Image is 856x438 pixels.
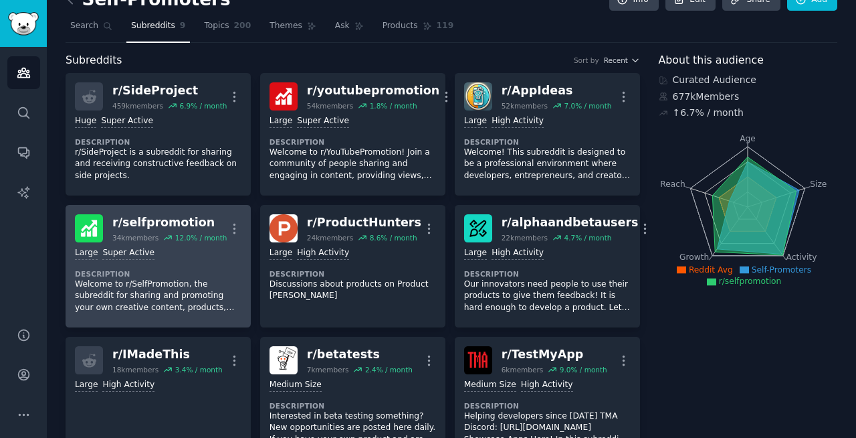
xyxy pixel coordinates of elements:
[307,82,439,99] div: r/ youtubepromotion
[260,73,445,196] a: youtubepromotionr/youtubepromotion54kmembers1.8% / monthLargeSuper ActiveDescriptionWelcome to r/...
[270,137,436,147] dt: Description
[260,205,445,327] a: ProductHuntersr/ProductHunters24kmembers8.6% / monthLargeHigh ActivityDescriptionDiscussions abou...
[297,247,349,260] div: High Activity
[307,233,353,242] div: 24k members
[70,20,98,32] span: Search
[574,56,599,65] div: Sort by
[786,252,817,262] tspan: Activity
[455,73,640,196] a: AppIdeasr/AppIdeas52kmembers7.0% / monthLargeHigh ActivityDescriptionWelcome! This subreddit is d...
[383,20,418,32] span: Products
[659,90,838,104] div: 677k Members
[521,379,573,392] div: High Activity
[365,365,413,374] div: 2.4 % / month
[112,101,163,111] div: 459k members
[564,233,611,242] div: 4.7 % / month
[297,115,349,128] div: Super Active
[265,15,321,43] a: Themes
[464,401,631,411] dt: Description
[75,379,98,392] div: Large
[8,12,39,35] img: GummySearch logo
[179,101,227,111] div: 6.9 % / month
[126,15,190,43] a: Subreddits9
[502,214,639,231] div: r/ alphaandbetausers
[502,233,548,242] div: 22k members
[464,379,516,392] div: Medium Size
[679,252,709,262] tspan: Growth
[66,15,117,43] a: Search
[307,365,349,374] div: 7k members
[810,179,827,188] tspan: Size
[437,20,454,32] span: 119
[270,401,436,411] dt: Description
[270,279,436,302] p: Discussions about products on Product [PERSON_NAME]
[175,365,223,374] div: 3.4 % / month
[112,346,223,363] div: r/ IMadeThis
[660,179,685,188] tspan: Reach
[75,115,96,128] div: Huge
[102,247,154,260] div: Super Active
[659,52,764,69] span: About this audience
[502,346,607,363] div: r/ TestMyApp
[270,115,292,128] div: Large
[270,214,298,242] img: ProductHunters
[180,20,186,32] span: 9
[270,82,298,111] img: youtubepromotion
[604,56,628,65] span: Recent
[131,20,175,32] span: Subreddits
[604,56,640,65] button: Recent
[464,147,631,182] p: Welcome! This subreddit is designed to be a professional environment where developers, entreprene...
[112,233,158,242] div: 34k members
[75,279,241,314] p: Welcome to r/SelfPromotion, the subreddit for sharing and promoting your own creative content, pr...
[175,233,227,242] div: 12.0 % / month
[464,214,492,242] img: alphaandbetausers
[689,265,733,275] span: Reddit Avg
[102,379,154,392] div: High Activity
[719,277,782,286] span: r/selfpromotion
[370,101,417,111] div: 1.8 % / month
[464,279,631,314] p: Our innovators need people to use their products to give them feedback! It is hard enough to deve...
[464,346,492,374] img: TestMyApp
[564,101,611,111] div: 7.0 % / month
[464,269,631,279] dt: Description
[492,115,544,128] div: High Activity
[75,247,98,260] div: Large
[75,137,241,147] dt: Description
[307,101,353,111] div: 54k members
[75,147,241,182] p: r/SideProject is a subreddit for sharing and receiving constructive feedback on side projects.
[270,379,322,392] div: Medium Size
[112,214,227,231] div: r/ selfpromotion
[112,82,227,99] div: r/ SideProject
[502,365,544,374] div: 6k members
[75,269,241,279] dt: Description
[378,15,458,43] a: Products119
[492,247,544,260] div: High Activity
[270,247,292,260] div: Large
[464,115,487,128] div: Large
[330,15,368,43] a: Ask
[307,214,421,231] div: r/ ProductHunters
[66,52,122,69] span: Subreddits
[101,115,153,128] div: Super Active
[270,346,298,374] img: betatests
[335,20,350,32] span: Ask
[66,73,251,196] a: r/SideProject459kmembers6.9% / monthHugeSuper ActiveDescriptionr/SideProject is a subreddit for s...
[66,205,251,327] a: selfpromotionr/selfpromotion34kmembers12.0% / monthLargeSuper ActiveDescriptionWelcome to r/SelfP...
[560,365,607,374] div: 9.0 % / month
[270,147,436,182] p: Welcome to r/YouTubePromotion! Join a community of people sharing and engaging in content, provid...
[270,269,436,279] dt: Description
[673,106,744,120] div: ↑ 6.7 % / month
[464,137,631,147] dt: Description
[75,214,103,242] img: selfpromotion
[204,20,229,32] span: Topics
[270,20,302,32] span: Themes
[740,134,756,143] tspan: Age
[464,82,492,111] img: AppIdeas
[502,101,548,111] div: 52k members
[307,346,413,363] div: r/ betatests
[234,20,251,32] span: 200
[112,365,158,374] div: 18k members
[464,247,487,260] div: Large
[199,15,255,43] a: Topics200
[455,205,640,327] a: alphaandbetausersr/alphaandbetausers22kmembers4.7% / monthLargeHigh ActivityDescriptionOur innova...
[752,265,811,275] span: Self-Promoters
